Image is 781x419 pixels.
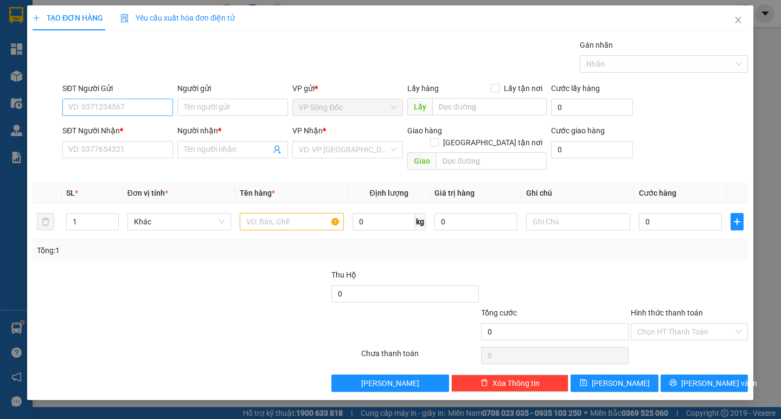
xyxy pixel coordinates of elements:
span: [PERSON_NAME] và In [681,377,757,389]
div: Chưa thanh toán [361,347,481,366]
input: Ghi Chú [527,213,630,230]
button: Close [724,5,754,36]
span: user-add [273,145,282,154]
span: SL [66,189,75,197]
button: save[PERSON_NAME] [571,375,658,392]
button: plus [731,213,744,230]
span: Yêu cầu xuất hóa đơn điện tử [121,14,235,22]
div: SĐT Người Gửi [63,82,174,94]
span: kg [415,213,426,230]
label: Cước lấy hàng [552,84,600,93]
div: SĐT Người Nhận [63,125,174,137]
span: plus [33,14,40,22]
span: printer [669,379,677,388]
span: Giao [408,152,437,170]
span: VP Nhận [293,126,323,135]
span: Lấy hàng [408,84,439,93]
span: Khác [134,214,225,230]
div: Người gửi [178,82,289,94]
span: Lấy [408,98,433,115]
input: Cước giao hàng [552,141,633,158]
span: [GEOGRAPHIC_DATA] tận nơi [439,137,547,149]
span: Tên hàng [240,189,276,197]
div: Tổng: 1 [37,244,302,256]
span: close [734,16,743,24]
div: VP gửi [293,82,404,94]
input: VD: Bàn, Ghế [240,213,344,230]
span: plus [732,217,744,226]
input: 0 [434,213,518,230]
span: [PERSON_NAME] [592,377,650,389]
label: Cước giao hàng [552,126,605,135]
span: Định lượng [370,189,408,197]
input: Dọc đường [433,98,547,115]
button: delete [37,213,54,230]
div: Người nhận [178,125,289,137]
span: Xóa Thông tin [492,377,540,389]
span: save [580,379,587,388]
span: Thu Hộ [332,270,357,279]
span: Lấy tận nơi [500,82,547,94]
span: Tổng cước [481,308,517,317]
button: deleteXóa Thông tin [451,375,569,392]
label: Hình thức thanh toán [631,308,703,317]
input: Dọc đường [437,152,547,170]
span: Đơn vị tính [127,189,168,197]
span: TẠO ĐƠN HÀNG [33,14,103,22]
span: VP Sông Đốc [299,99,397,115]
img: icon [121,14,130,23]
span: [PERSON_NAME] [362,377,420,389]
span: Giá trị hàng [434,189,475,197]
th: Ghi chú [522,183,635,204]
span: Cước hàng [639,189,676,197]
span: delete [481,379,488,388]
span: Giao hàng [408,126,443,135]
button: [PERSON_NAME] [332,375,450,392]
button: printer[PERSON_NAME] và In [661,375,748,392]
label: Gán nhãn [580,41,613,49]
input: Cước lấy hàng [552,99,633,116]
